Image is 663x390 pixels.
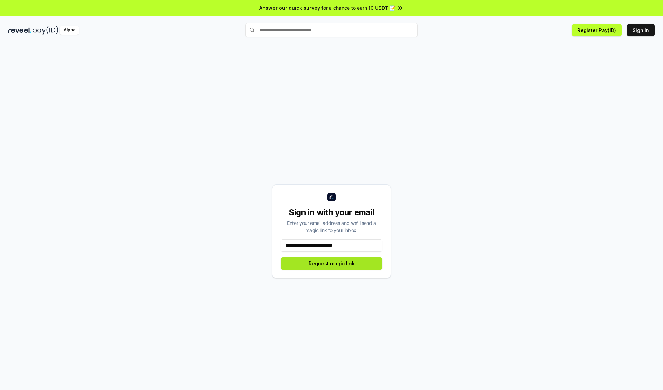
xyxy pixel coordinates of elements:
img: reveel_dark [8,26,31,35]
div: Alpha [60,26,79,35]
div: Sign in with your email [281,207,382,218]
img: pay_id [33,26,58,35]
span: for a chance to earn 10 USDT 📝 [321,4,395,11]
button: Sign In [627,24,655,36]
div: Enter your email address and we’ll send a magic link to your inbox. [281,219,382,234]
img: logo_small [327,193,336,201]
button: Register Pay(ID) [572,24,622,36]
span: Answer our quick survey [259,4,320,11]
button: Request magic link [281,257,382,270]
